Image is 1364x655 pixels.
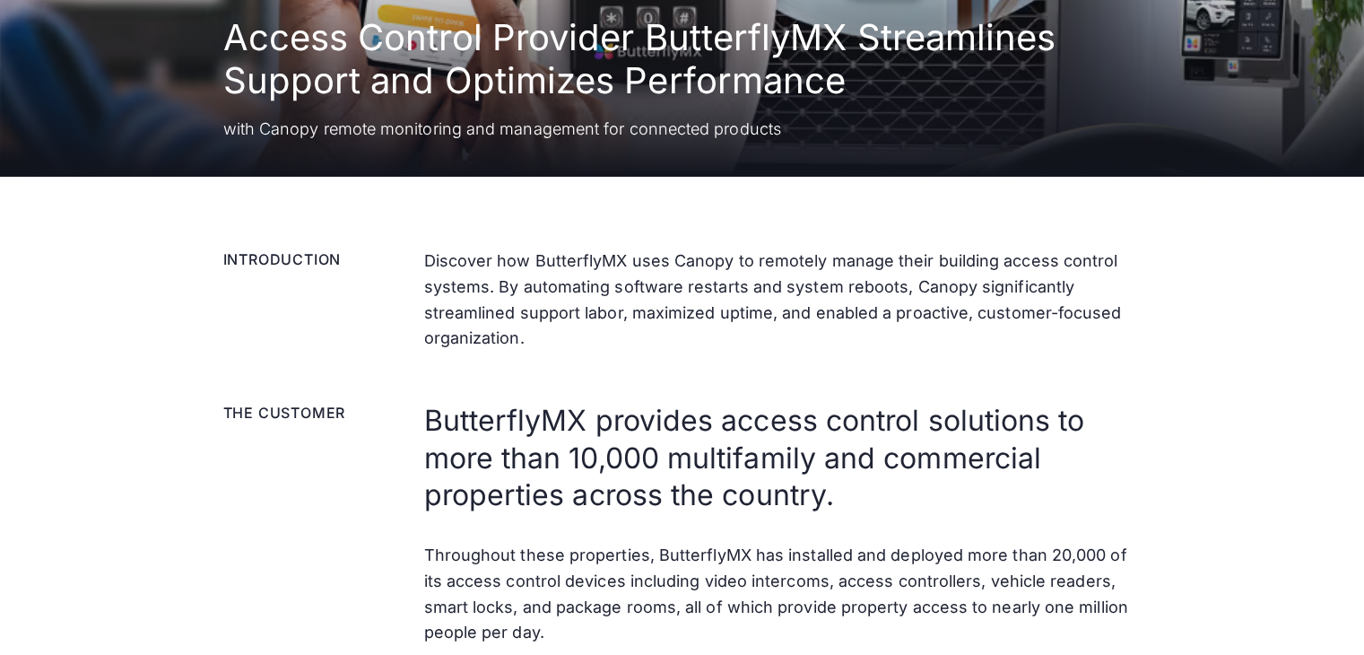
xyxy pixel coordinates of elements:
h1: Access Control Provider ButterflyMX Streamlines Support and Optimizes Performance [223,16,1142,102]
p: with Canopy remote monitoring and management for connected products [223,117,1142,141]
div: Introduction [223,249,403,270]
div: The Customer [223,402,403,424]
h2: ButterflyMX provides access control solutions to more than 10,000 multifamily and commercial prop... [424,402,1142,514]
p: Throughout these properties, ButterflyMX has installed and deployed more than 20,000 of its acces... [424,543,1142,646]
p: Discover how ButterflyMX uses Canopy to remotely manage their building access control systems. By... [424,249,1142,352]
